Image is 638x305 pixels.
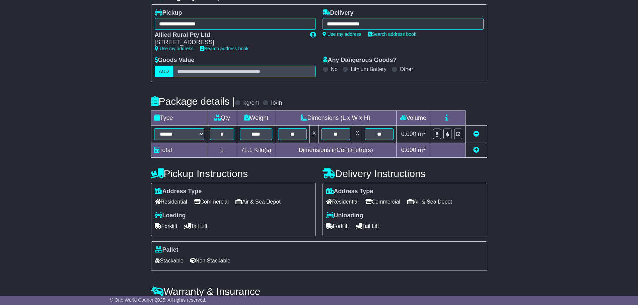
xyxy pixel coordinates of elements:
td: Weight [237,110,275,125]
a: Search address book [368,31,416,37]
span: Forklift [326,221,349,231]
span: © One World Courier 2025. All rights reserved. [110,297,207,303]
label: kg/cm [243,99,259,107]
a: Use my address [323,31,361,37]
td: Type [151,110,207,125]
label: Pickup [155,9,182,17]
td: Volume [397,110,430,125]
td: Dimensions in Centimetre(s) [275,143,397,157]
label: Pallet [155,246,179,254]
div: [STREET_ADDRESS] [155,39,303,46]
label: Address Type [155,188,202,195]
td: Kilo(s) [237,143,275,157]
a: Search address book [200,46,249,51]
sup: 3 [423,130,426,135]
td: 1 [207,143,237,157]
span: Air & Sea Depot [235,197,281,207]
label: Delivery [323,9,354,17]
label: Loading [155,212,186,219]
label: AUD [155,66,173,77]
label: Other [400,66,413,72]
td: x [353,125,362,143]
span: Commercial [194,197,229,207]
label: Lithium Battery [351,66,386,72]
span: Tail Lift [184,221,208,231]
h4: Pickup Instructions [151,168,316,179]
div: Allied Rural Pty Ltd [155,31,303,39]
span: Tail Lift [356,221,379,231]
label: lb/in [271,99,282,107]
sup: 3 [423,146,426,151]
span: Forklift [155,221,178,231]
label: Any Dangerous Goods? [323,57,397,64]
td: Qty [207,110,237,125]
span: Air & Sea Depot [407,197,452,207]
td: Dimensions (L x W x H) [275,110,397,125]
span: m [418,131,426,137]
span: 0.000 [401,147,416,153]
label: Address Type [326,188,373,195]
label: Goods Value [155,57,195,64]
h4: Warranty & Insurance [151,286,487,297]
span: Non Stackable [190,255,230,266]
label: Unloading [326,212,363,219]
td: x [310,125,318,143]
a: Use my address [155,46,194,51]
a: Remove this item [473,131,479,137]
span: Residential [326,197,359,207]
td: Total [151,143,207,157]
span: Stackable [155,255,184,266]
h4: Delivery Instructions [323,168,487,179]
span: Residential [155,197,187,207]
h4: Package details | [151,96,235,107]
span: 0.000 [401,131,416,137]
span: Commercial [365,197,400,207]
span: 71.1 [241,147,253,153]
a: Add new item [473,147,479,153]
span: m [418,147,426,153]
label: No [331,66,338,72]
